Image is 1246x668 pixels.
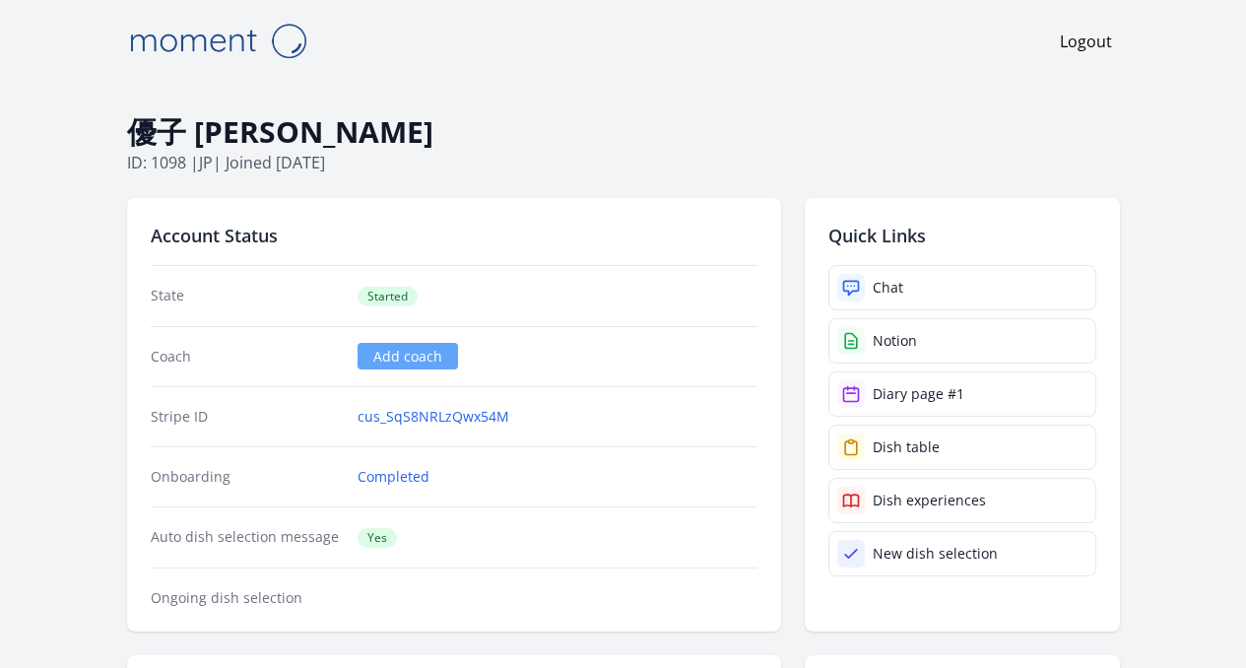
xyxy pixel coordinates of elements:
a: Completed [358,467,429,487]
a: New dish selection [828,531,1096,576]
div: Chat [873,278,903,298]
div: Dish table [873,437,940,457]
div: Notion [873,331,917,351]
div: Diary page #1 [873,384,964,404]
div: New dish selection [873,544,998,564]
h2: Quick Links [828,222,1096,249]
span: Yes [358,528,397,548]
span: Started [358,287,418,306]
img: Moment [119,16,316,66]
div: Dish experiences [873,491,986,510]
dt: Stripe ID [151,407,343,427]
a: Logout [1060,30,1112,53]
a: Dish experiences [828,478,1096,523]
a: Notion [828,318,1096,364]
a: Add coach [358,343,458,369]
a: Dish table [828,425,1096,470]
h1: 優子 [PERSON_NAME] [127,113,1120,151]
span: jp [199,152,213,173]
dt: Auto dish selection message [151,527,343,548]
dt: State [151,286,343,306]
dt: Coach [151,347,343,367]
a: cus_SqS8NRLzQwx54M [358,407,509,427]
p: ID: 1098 | | Joined [DATE] [127,151,1120,174]
dt: Ongoing dish selection [151,588,343,608]
a: Chat [828,265,1096,310]
a: Diary page #1 [828,371,1096,417]
dt: Onboarding [151,467,343,487]
h2: Account Status [151,222,757,249]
